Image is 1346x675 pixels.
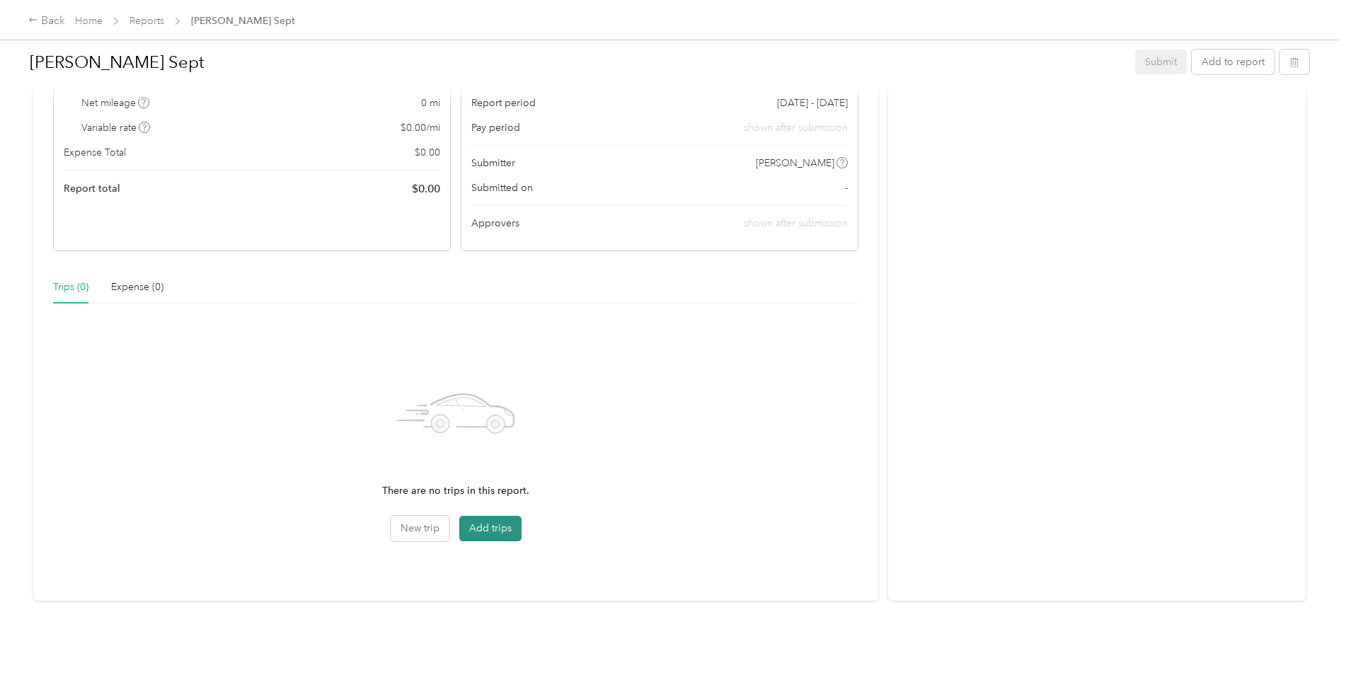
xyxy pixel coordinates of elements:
[415,145,440,160] span: $ 0.00
[1192,50,1275,74] button: Add to report
[845,180,848,195] span: -
[81,96,150,110] span: Net mileage
[756,156,834,171] span: [PERSON_NAME]
[471,120,520,135] span: Pay period
[30,45,1125,79] h1: Tiffany Fluker Sept
[744,217,848,229] span: shown after submission
[391,516,449,541] button: New trip
[471,156,515,171] span: Submitter
[130,15,164,27] a: Reports
[81,120,151,135] span: Variable rate
[28,13,65,30] div: Back
[401,120,440,135] span: $ 0.00 / mi
[459,516,522,541] button: Add trips
[421,96,440,110] span: 0 mi
[111,279,163,295] div: Expense (0)
[1267,596,1346,675] iframe: Everlance-gr Chat Button Frame
[412,180,440,197] span: $ 0.00
[471,216,519,231] span: Approvers
[191,13,295,28] span: [PERSON_NAME] Sept
[777,96,848,110] span: [DATE] - [DATE]
[471,96,536,110] span: Report period
[53,279,88,295] div: Trips (0)
[471,180,533,195] span: Submitted on
[75,15,103,27] a: Home
[64,181,120,196] span: Report total
[744,120,848,135] span: shown after submission
[382,483,529,499] p: There are no trips in this report.
[64,145,126,160] span: Expense Total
